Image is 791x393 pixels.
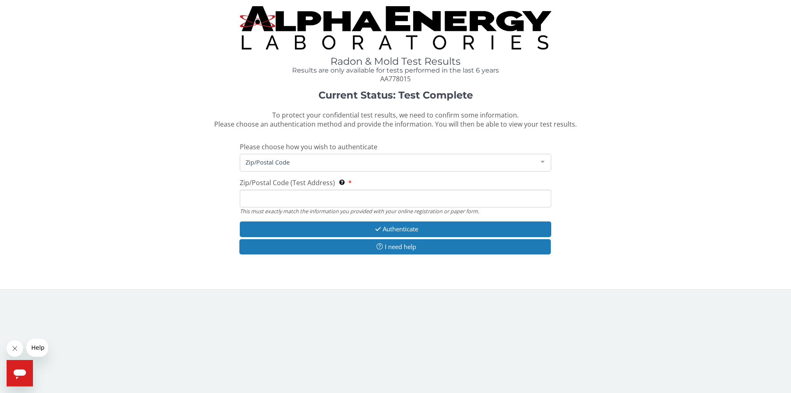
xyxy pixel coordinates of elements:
h4: Results are only available for tests performed in the last 6 years [240,67,551,74]
iframe: Message from company [26,339,48,357]
div: This must exactly match the information you provided with your online registration or paper form. [240,207,551,215]
span: AA778015 [380,74,411,83]
button: Authenticate [240,221,551,237]
span: To protect your confidential test results, we need to confirm some information. Please choose an ... [214,111,577,129]
span: Please choose how you wish to authenticate [240,142,377,151]
strong: Current Status: Test Complete [318,89,473,101]
img: TightCrop.jpg [240,6,551,49]
iframe: Button to launch messaging window [7,360,33,386]
iframe: Close message [7,340,23,357]
span: Zip/Postal Code (Test Address) [240,178,335,187]
button: I need help [239,239,551,254]
span: Zip/Postal Code [243,158,534,167]
h1: Radon & Mold Test Results [240,56,551,67]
